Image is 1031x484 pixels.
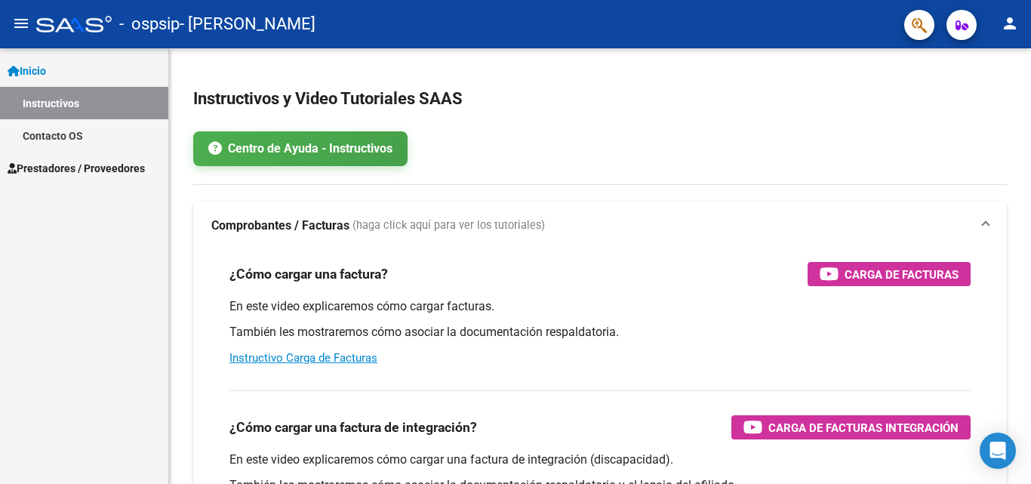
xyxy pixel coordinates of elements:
[731,415,971,439] button: Carga de Facturas Integración
[1001,14,1019,32] mat-icon: person
[8,160,145,177] span: Prestadores / Proveedores
[8,63,46,79] span: Inicio
[229,351,377,365] a: Instructivo Carga de Facturas
[845,265,959,284] span: Carga de Facturas
[229,417,477,438] h3: ¿Cómo cargar una factura de integración?
[768,418,959,437] span: Carga de Facturas Integración
[193,202,1007,250] mat-expansion-panel-header: Comprobantes / Facturas (haga click aquí para ver los tutoriales)
[211,217,349,234] strong: Comprobantes / Facturas
[229,452,971,468] p: En este video explicaremos cómo cargar una factura de integración (discapacidad).
[352,217,545,234] span: (haga click aquí para ver los tutoriales)
[808,262,971,286] button: Carga de Facturas
[229,324,971,341] p: También les mostraremos cómo asociar la documentación respaldatoria.
[180,8,315,41] span: - [PERSON_NAME]
[193,85,1007,113] h2: Instructivos y Video Tutoriales SAAS
[193,131,408,166] a: Centro de Ayuda - Instructivos
[980,433,1016,469] div: Open Intercom Messenger
[12,14,30,32] mat-icon: menu
[229,298,971,315] p: En este video explicaremos cómo cargar facturas.
[119,8,180,41] span: - ospsip
[229,264,388,285] h3: ¿Cómo cargar una factura?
